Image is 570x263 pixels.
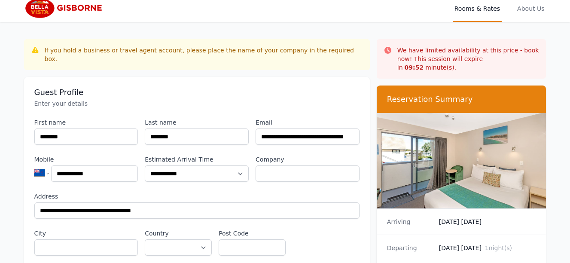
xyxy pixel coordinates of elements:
label: Company [256,155,360,164]
dt: Departing [387,244,432,252]
label: Last name [145,118,249,127]
span: 1 night(s) [485,245,512,251]
label: Mobile [34,155,138,164]
dd: [DATE] [DATE] [439,244,536,252]
strong: 09 : 52 [405,64,424,71]
h3: Guest Profile [34,87,360,98]
dt: Arriving [387,217,432,226]
p: We have limited availability at this price - book now! This session will expire in minute(s). [397,46,540,72]
label: Address [34,192,360,201]
label: First name [34,118,138,127]
dd: [DATE] [DATE] [439,217,536,226]
label: Post Code [219,229,286,238]
h3: Reservation Summary [387,94,536,104]
label: Estimated Arrival Time [145,155,249,164]
label: Country [145,229,212,238]
img: Compact Queen Studio [377,113,546,208]
label: Email [256,118,360,127]
label: City [34,229,138,238]
p: Enter your details [34,99,360,108]
div: If you hold a business or travel agent account, please place the name of your company in the requ... [45,46,363,63]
